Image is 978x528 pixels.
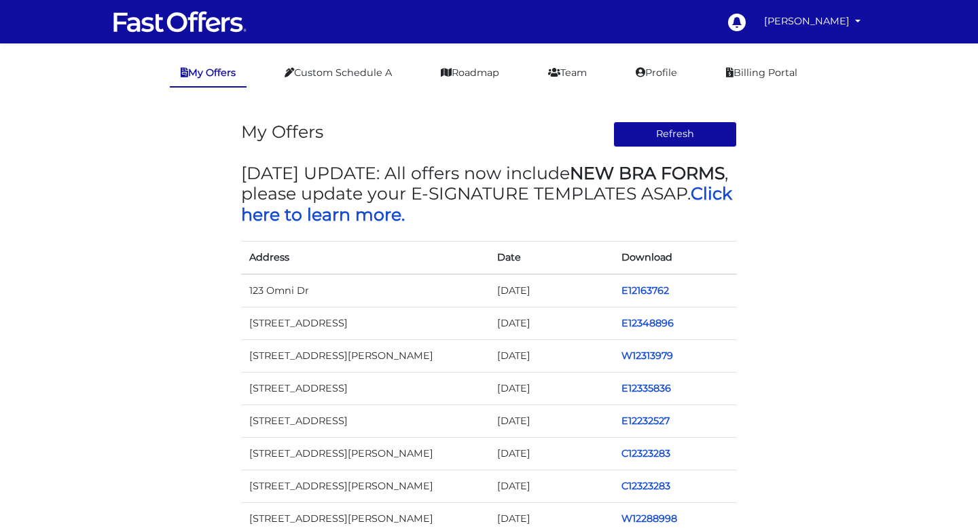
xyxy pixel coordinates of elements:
td: [STREET_ADDRESS] [241,372,489,404]
td: [STREET_ADDRESS][PERSON_NAME] [241,470,489,503]
h3: [DATE] UPDATE: All offers now include , please update your E-SIGNATURE TEMPLATES ASAP. [241,163,737,225]
button: Refresh [613,121,738,147]
td: [DATE] [489,404,613,437]
a: Roadmap [430,60,510,86]
a: [PERSON_NAME] [759,8,866,35]
a: Billing Portal [715,60,808,86]
td: [DATE] [489,307,613,339]
a: Team [537,60,598,86]
a: C12323283 [621,480,670,492]
strong: NEW BRA FORMS [570,163,725,183]
a: W12313979 [621,350,673,362]
a: My Offers [170,60,247,88]
a: Click here to learn more. [241,183,732,224]
td: [DATE] [489,339,613,372]
th: Date [489,241,613,274]
h3: My Offers [241,121,323,142]
a: W12288998 [621,512,677,525]
th: Download [613,241,738,274]
th: Address [241,241,489,274]
td: [DATE] [489,274,613,307]
a: E12335836 [621,382,671,394]
td: [DATE] [489,438,613,470]
a: Profile [625,60,688,86]
td: [STREET_ADDRESS] [241,404,489,437]
td: [STREET_ADDRESS][PERSON_NAME] [241,438,489,470]
td: [DATE] [489,470,613,503]
a: E12348896 [621,317,674,329]
a: E12232527 [621,415,670,427]
a: Custom Schedule A [274,60,403,86]
td: [STREET_ADDRESS][PERSON_NAME] [241,339,489,372]
td: 123 Omni Dr [241,274,489,307]
td: [STREET_ADDRESS] [241,307,489,339]
a: C12323283 [621,447,670,459]
td: [DATE] [489,372,613,404]
a: E12163762 [621,284,669,297]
